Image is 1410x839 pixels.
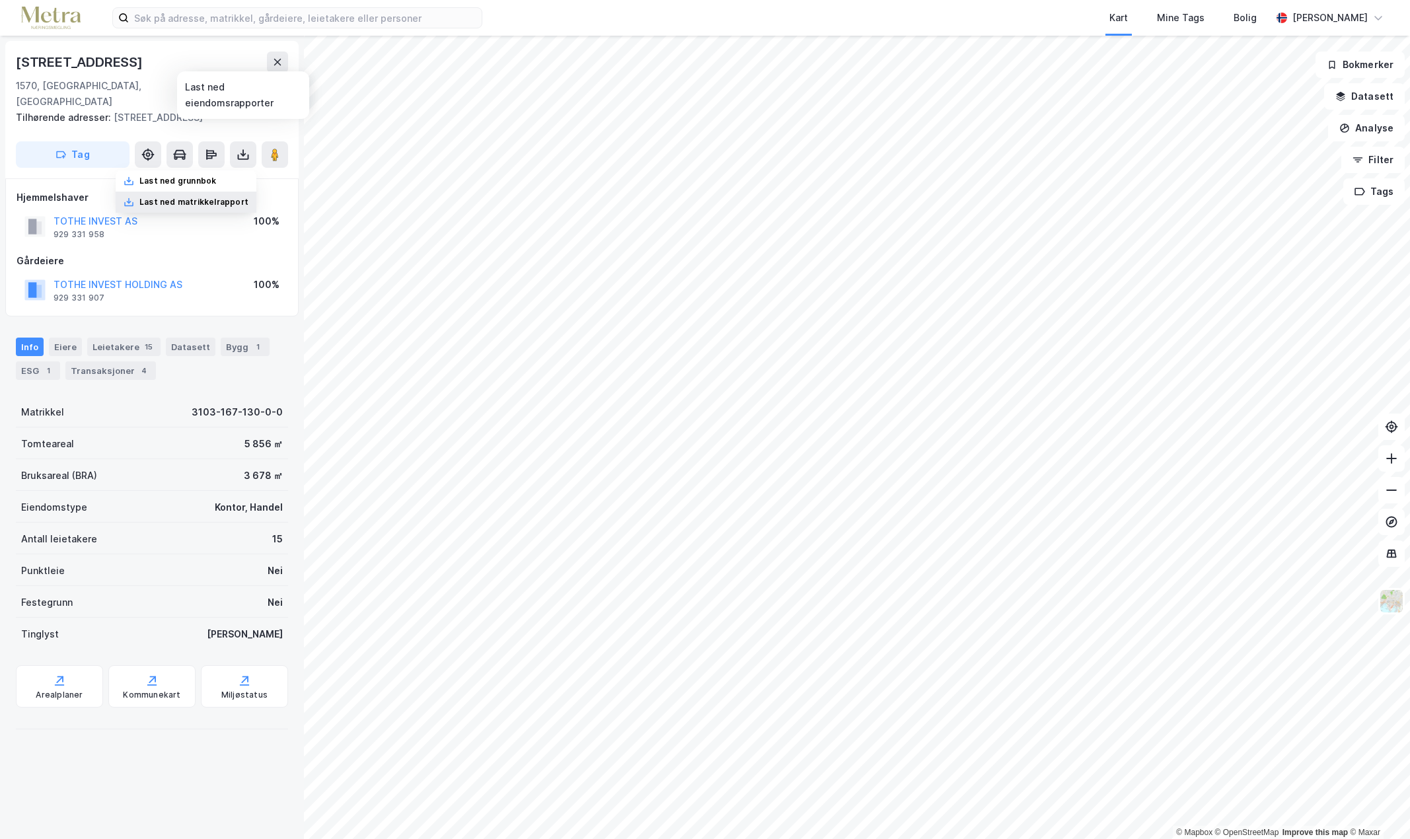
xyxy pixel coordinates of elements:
div: Kommunekart [123,690,180,700]
div: Kontrollprogram for chat [1344,776,1410,839]
div: Tinglyst [21,626,59,642]
div: [STREET_ADDRESS] [16,110,278,126]
div: Antall leietakere [21,531,97,547]
div: 929 331 907 [54,293,104,303]
div: Tomteareal [21,436,74,452]
div: 15 [142,340,155,353]
div: [PERSON_NAME], 167/130 [194,78,288,110]
div: Eiendomstype [21,499,87,515]
a: Improve this map [1282,828,1348,837]
div: Leietakere [87,338,161,356]
div: [STREET_ADDRESS] [16,52,145,73]
div: [PERSON_NAME] [1292,10,1368,26]
div: Last ned grunnbok [139,176,216,186]
div: Nei [268,563,283,579]
button: Datasett [1324,83,1405,110]
div: Mine Tags [1157,10,1205,26]
div: Hjemmelshaver [17,190,287,205]
a: Mapbox [1176,828,1212,837]
div: 3103-167-130-0-0 [192,404,283,420]
span: Tilhørende adresser: [16,112,114,123]
div: ESG [16,361,60,380]
div: Last ned matrikkelrapport [139,197,248,207]
div: Bruksareal (BRA) [21,468,97,484]
div: 4 [137,364,151,377]
button: Analyse [1328,115,1405,141]
div: Miljøstatus [221,690,268,700]
div: 929 331 958 [54,229,104,240]
iframe: Chat Widget [1344,776,1410,839]
button: Tag [16,141,130,168]
div: Kontor, Handel [215,499,283,515]
div: Info [16,338,44,356]
button: Filter [1341,147,1405,173]
div: Datasett [166,338,215,356]
div: Bolig [1234,10,1257,26]
img: metra-logo.256734c3b2bbffee19d4.png [21,7,81,30]
div: 3 678 ㎡ [244,468,283,484]
div: Matrikkel [21,404,64,420]
button: Bokmerker [1316,52,1405,78]
div: Punktleie [21,563,65,579]
div: Kart [1109,10,1128,26]
div: Festegrunn [21,595,73,610]
div: 100% [254,277,279,293]
div: 100% [254,213,279,229]
div: 15 [272,531,283,547]
input: Søk på adresse, matrikkel, gårdeiere, leietakere eller personer [129,8,482,28]
div: Arealplaner [36,690,83,700]
div: Transaksjoner [65,361,156,380]
div: 1 [251,340,264,353]
div: 5 856 ㎡ [244,436,283,452]
div: Nei [268,595,283,610]
div: 1 [42,364,55,377]
div: 1570, [GEOGRAPHIC_DATA], [GEOGRAPHIC_DATA] [16,78,194,110]
a: OpenStreetMap [1215,828,1279,837]
div: Gårdeiere [17,253,287,269]
div: [PERSON_NAME] [207,626,283,642]
button: Tags [1343,178,1405,205]
div: Bygg [221,338,270,356]
img: Z [1379,589,1404,614]
div: Eiere [49,338,82,356]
